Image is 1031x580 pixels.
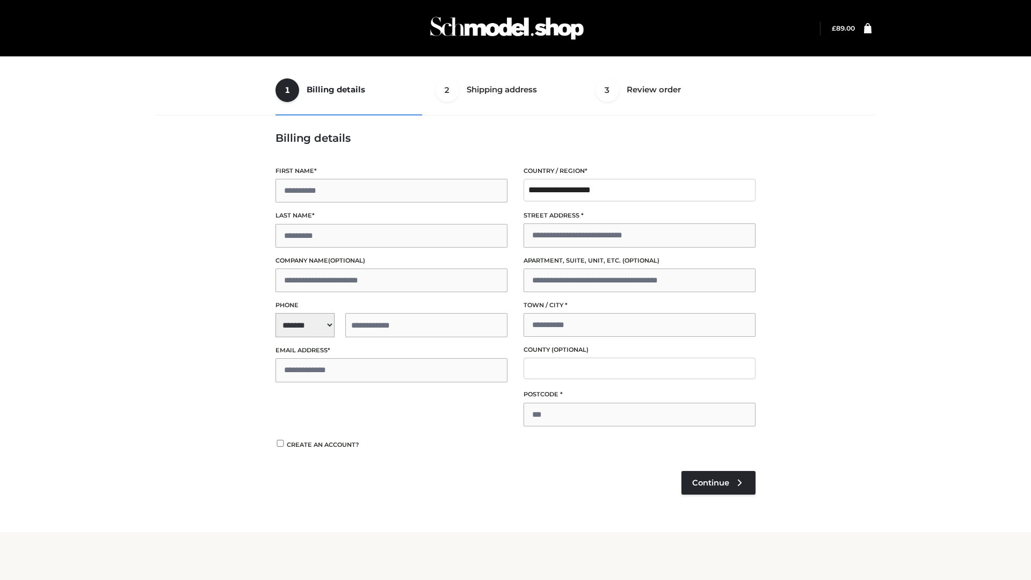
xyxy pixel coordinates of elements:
[275,440,285,447] input: Create an account?
[524,300,756,310] label: Town / City
[426,7,587,49] img: Schmodel Admin 964
[524,256,756,266] label: Apartment, suite, unit, etc.
[275,132,756,144] h3: Billing details
[275,211,507,221] label: Last name
[692,478,729,488] span: Continue
[551,346,589,353] span: (optional)
[524,166,756,176] label: Country / Region
[328,257,365,264] span: (optional)
[275,345,507,356] label: Email address
[681,471,756,495] a: Continue
[524,345,756,355] label: County
[832,24,836,32] span: £
[832,24,855,32] a: £89.00
[275,166,507,176] label: First name
[832,24,855,32] bdi: 89.00
[275,300,507,310] label: Phone
[524,211,756,221] label: Street address
[622,257,659,264] span: (optional)
[524,389,756,400] label: Postcode
[287,441,359,448] span: Create an account?
[275,256,507,266] label: Company name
